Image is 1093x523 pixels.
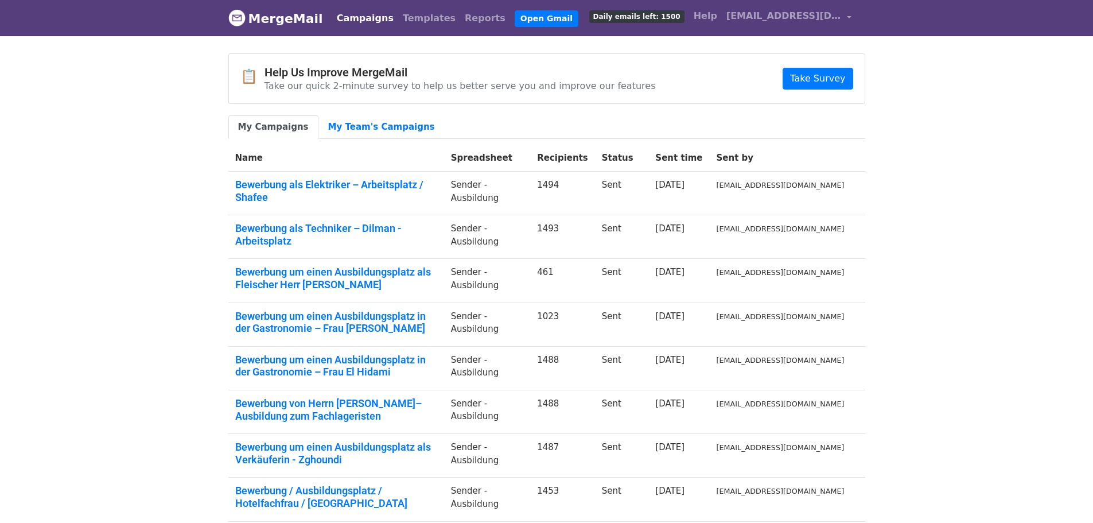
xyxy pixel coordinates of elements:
td: Sent [595,215,649,259]
a: [DATE] [655,223,684,234]
a: Campaigns [332,7,398,30]
th: Recipients [530,145,595,172]
td: Sender -Ausbildung [444,215,530,259]
td: Sent [595,346,649,390]
p: Take our quick 2-minute survey to help us better serve you and improve our features [265,80,656,92]
a: Bewerbung als Elektriker – Arbeitsplatz / Shafee [235,179,437,203]
td: Sent [595,478,649,521]
a: Bewerbung von Herrn [PERSON_NAME]– Ausbildung zum Fachlageristen [235,397,437,422]
iframe: Chat Widget [1036,468,1093,523]
small: [EMAIL_ADDRESS][DOMAIN_NAME] [717,268,845,277]
div: Chat-Widget [1036,468,1093,523]
a: [DATE] [655,267,684,277]
a: Bewerbung als Techniker – Dilman -Arbeitsplatz [235,222,437,247]
a: [DATE] [655,398,684,409]
td: Sender -Ausbildung [444,434,530,478]
td: 461 [530,259,595,303]
td: 1487 [530,434,595,478]
td: Sent [595,172,649,215]
a: Bewerbung um einen Ausbildungsplatz als Verkäuferin - Zghoundi [235,441,437,466]
th: Sent by [710,145,851,172]
a: [EMAIL_ADDRESS][DOMAIN_NAME] [722,5,856,32]
a: Bewerbung um einen Ausbildungsplatz als Fleischer Herr [PERSON_NAME] [235,266,437,290]
small: [EMAIL_ADDRESS][DOMAIN_NAME] [717,181,845,189]
a: [DATE] [655,442,684,452]
a: My Campaigns [228,115,318,139]
td: Sent [595,390,649,433]
a: Bewerbung um einen Ausbildungsplatz in der Gastronomie – Frau [PERSON_NAME] [235,310,437,335]
td: Sender -Ausbildung [444,303,530,346]
th: Status [595,145,649,172]
td: 1494 [530,172,595,215]
td: Sender -Ausbildung [444,172,530,215]
a: Templates [398,7,460,30]
td: Sender -Ausbildung [444,346,530,390]
small: [EMAIL_ADDRESS][DOMAIN_NAME] [717,224,845,233]
td: Sent [595,259,649,303]
td: 1493 [530,215,595,259]
small: [EMAIL_ADDRESS][DOMAIN_NAME] [717,487,845,495]
h4: Help Us Improve MergeMail [265,65,656,79]
a: Daily emails left: 1500 [585,5,689,28]
td: Sender -Ausbildung [444,390,530,433]
small: [EMAIL_ADDRESS][DOMAIN_NAME] [717,312,845,321]
small: [EMAIL_ADDRESS][DOMAIN_NAME] [717,400,845,408]
a: Help [689,5,722,28]
a: MergeMail [228,6,323,30]
a: Open Gmail [515,10,578,27]
a: [DATE] [655,180,684,190]
span: [EMAIL_ADDRESS][DOMAIN_NAME] [726,9,841,23]
a: Reports [460,7,510,30]
span: Daily emails left: 1500 [589,10,684,23]
small: [EMAIL_ADDRESS][DOMAIN_NAME] [717,356,845,365]
th: Spreadsheet [444,145,530,172]
small: [EMAIL_ADDRESS][DOMAIN_NAME] [717,443,845,452]
td: 1023 [530,303,595,346]
th: Sent time [648,145,709,172]
a: Bewerbung / Ausbildungsplatz / Hotelfachfrau / [GEOGRAPHIC_DATA] [235,485,437,509]
td: Sent [595,303,649,346]
td: Sender -Ausbildung [444,478,530,521]
a: [DATE] [655,486,684,496]
img: MergeMail logo [228,9,246,26]
td: Sent [595,434,649,478]
a: [DATE] [655,311,684,321]
a: Take Survey [783,68,853,90]
a: My Team's Campaigns [318,115,445,139]
td: 1488 [530,390,595,433]
td: Sender -Ausbildung [444,259,530,303]
a: Bewerbung um einen Ausbildungsplatz in der Gastronomie – Frau El Hidami [235,354,437,378]
td: 1488 [530,346,595,390]
th: Name [228,145,444,172]
span: 📋 [240,68,265,85]
td: 1453 [530,478,595,521]
a: [DATE] [655,355,684,365]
